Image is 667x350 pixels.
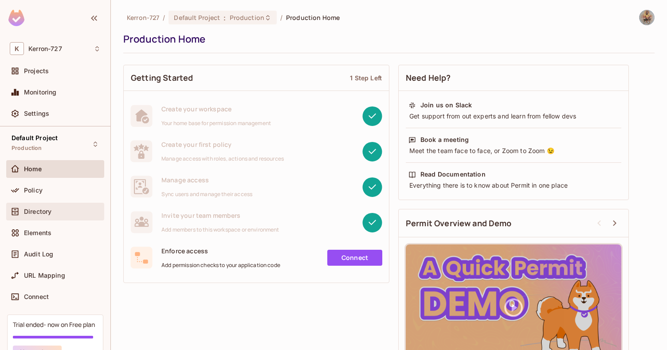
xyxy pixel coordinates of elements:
[408,112,619,121] div: Get support from out experts and learn from fellow devs
[24,272,65,279] span: URL Mapping
[408,181,619,190] div: Everything there is to know about Permit in one place
[420,170,486,179] div: Read Documentation
[230,13,264,22] span: Production
[174,13,220,22] span: Default Project
[24,251,53,258] span: Audit Log
[10,42,24,55] span: K
[12,134,58,142] span: Default Project
[161,176,252,184] span: Manage access
[161,191,252,198] span: Sync users and manage their access
[24,165,42,173] span: Home
[123,32,650,46] div: Production Home
[406,218,512,229] span: Permit Overview and Demo
[640,10,654,25] img: Kerron Hutton
[163,13,165,22] li: /
[286,13,340,22] span: Production Home
[408,146,619,155] div: Meet the team face to face, or Zoom to Zoom 😉
[13,320,95,329] div: Trial ended- now on Free plan
[161,155,284,162] span: Manage access with roles, actions and resources
[161,262,280,269] span: Add permission checks to your application code
[24,67,49,75] span: Projects
[12,145,42,152] span: Production
[161,105,271,113] span: Create your workspace
[420,101,472,110] div: Join us on Slack
[280,13,282,22] li: /
[24,208,51,215] span: Directory
[24,229,51,236] span: Elements
[223,14,226,21] span: :
[161,226,279,233] span: Add members to this workspace or environment
[24,293,49,300] span: Connect
[161,140,284,149] span: Create your first policy
[24,187,43,194] span: Policy
[406,72,451,83] span: Need Help?
[127,13,159,22] span: the active workspace
[350,74,382,82] div: 1 Step Left
[28,45,62,52] span: Workspace: Kerron-727
[161,211,279,220] span: Invite your team members
[161,120,271,127] span: Your home base for permission management
[24,110,49,117] span: Settings
[131,72,193,83] span: Getting Started
[327,250,382,266] a: Connect
[24,89,57,96] span: Monitoring
[161,247,280,255] span: Enforce access
[8,10,24,26] img: SReyMgAAAABJRU5ErkJggg==
[420,135,469,144] div: Book a meeting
